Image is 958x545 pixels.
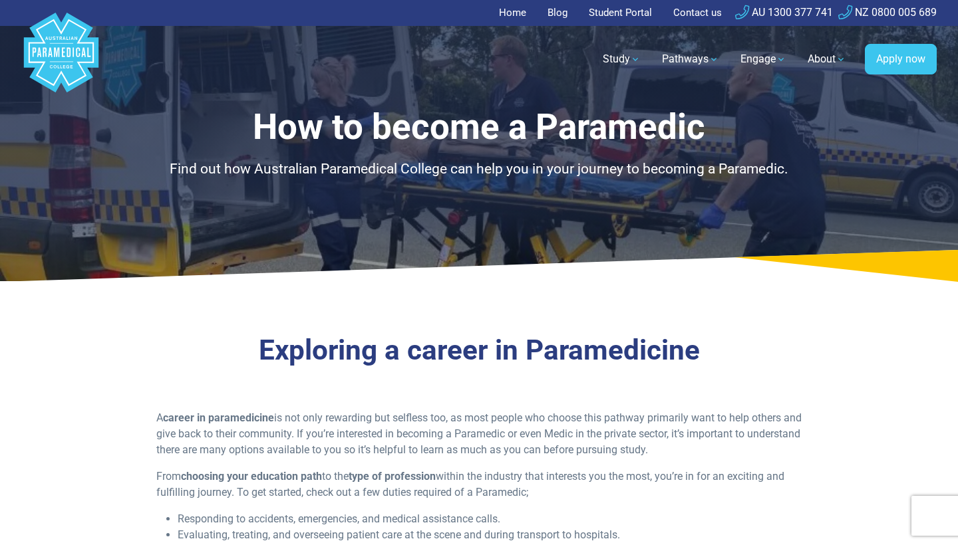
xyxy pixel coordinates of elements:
h2: Exploring a career in Paramedicine [90,334,868,368]
a: Apply now [865,44,937,74]
a: Study [595,41,649,78]
a: Pathways [654,41,727,78]
li: Evaluating, treating, and overseeing patient care at the scene and during transport to hospitals. [178,527,802,543]
a: AU 1300 377 741 [735,6,833,19]
a: Australian Paramedical College [21,26,101,93]
strong: choosing your education path [181,470,322,483]
p: Find out how Australian Paramedical College can help you in your journey to becoming a Paramedic. [90,159,868,180]
p: A is not only rewarding but selfless too, as most people who choose this pathway primarily want t... [156,410,802,458]
p: From to the within the industry that interests you the most, you’re in for an exciting and fulfil... [156,469,802,500]
a: About [800,41,854,78]
strong: type of profession [349,470,436,483]
li: Responding to accidents, emergencies, and medical assistance calls. [178,511,802,527]
a: Engage [732,41,794,78]
a: NZ 0800 005 689 [838,6,937,19]
h1: How to become a Paramedic [90,106,868,148]
strong: career in paramedicine [163,411,274,424]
